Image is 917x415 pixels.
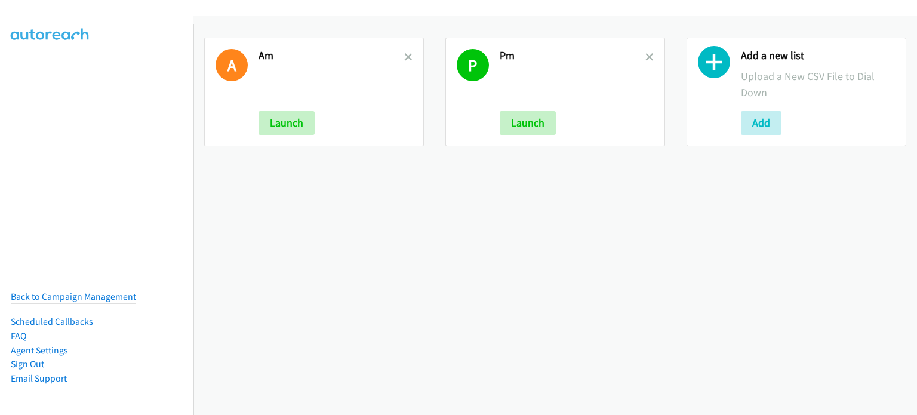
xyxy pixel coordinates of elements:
a: Agent Settings [11,345,68,356]
a: Back to Campaign Management [11,291,136,302]
button: Launch [500,111,556,135]
h2: Add a new list [741,49,895,63]
h1: A [216,49,248,81]
a: Scheduled Callbacks [11,316,93,327]
a: Sign Out [11,358,44,370]
p: Upload a New CSV File to Dial Down [741,68,895,100]
button: Add [741,111,781,135]
button: Launch [259,111,315,135]
h2: Am [259,49,404,63]
h2: Pm [500,49,645,63]
a: Email Support [11,373,67,384]
a: FAQ [11,330,26,342]
h1: P [457,49,489,81]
